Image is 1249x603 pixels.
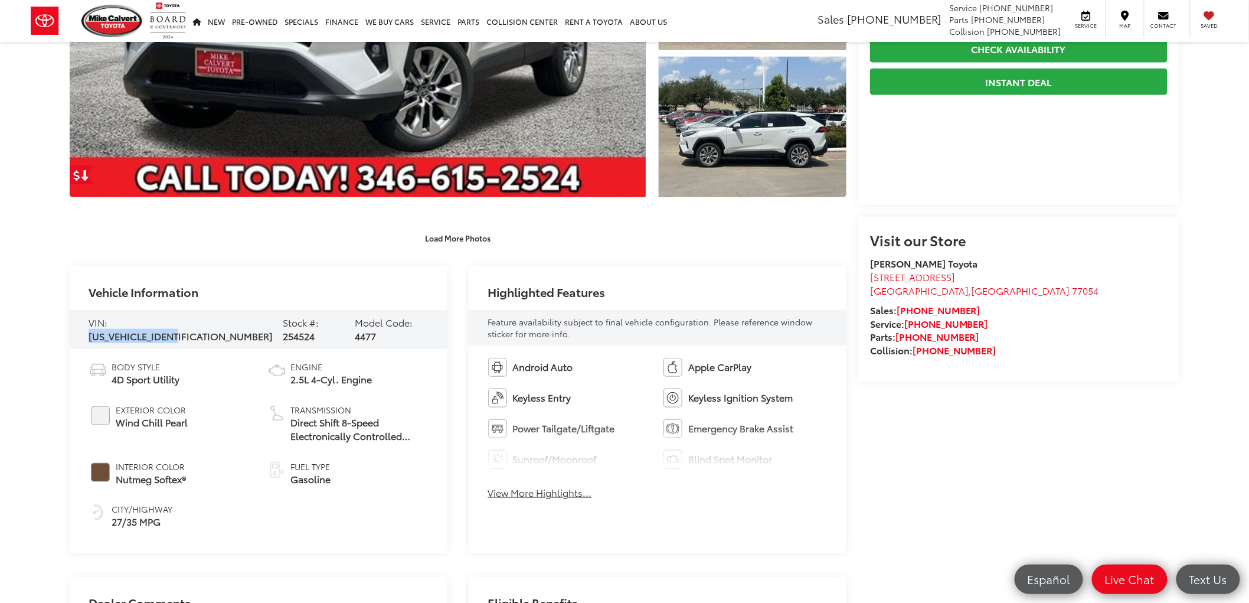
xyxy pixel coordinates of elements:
span: [PHONE_NUMBER] [847,11,941,27]
span: Transmission [290,404,429,416]
button: View More Highlights... [488,486,592,500]
span: Saved [1196,22,1222,30]
span: Service [1073,22,1100,30]
span: [PHONE_NUMBER] [972,14,1045,25]
span: #F3F2F2 [91,406,110,425]
span: Contact [1150,22,1177,30]
span: City/Highway [112,503,172,515]
span: 2.5L 4-Cyl. Engine [290,373,372,386]
img: Fuel Economy [89,503,107,522]
strong: [PERSON_NAME] Toyota [870,256,978,270]
span: Model Code: [355,315,413,329]
a: Expand Photo 3 [659,57,846,198]
span: Español [1022,572,1076,586]
img: Android Auto [488,358,507,377]
span: Body Style [112,361,179,373]
a: [PHONE_NUMBER] [897,303,980,317]
span: [PHONE_NUMBER] [980,2,1054,14]
strong: Sales: [870,303,980,317]
span: [US_VEHICLE_IDENTIFICATION_NUMBER] [89,329,273,343]
button: Load More Photos [417,227,499,248]
span: Sales [818,11,844,27]
h2: Vehicle Information [89,285,198,298]
h2: Visit our Store [870,232,1168,247]
img: Keyless Entry [488,389,507,408]
iframe: Finance Tool [870,101,1168,190]
span: [GEOGRAPHIC_DATA] [972,283,1070,297]
img: Power Tailgate/Liftgate [488,419,507,438]
span: 27/35 MPG [112,515,172,529]
span: 254524 [283,329,315,343]
span: , [870,283,1099,297]
span: Collision [950,25,985,37]
a: [PHONE_NUMBER] [913,343,996,357]
span: VIN: [89,315,107,329]
strong: Service: [870,317,988,330]
img: Mike Calvert Toyota [81,5,144,37]
a: Text Us [1176,565,1240,594]
strong: Parts: [870,330,979,343]
span: Service [950,2,977,14]
span: 4D Sport Utility [112,373,179,386]
h2: Highlighted Features [488,285,606,298]
span: Android Auto [513,360,573,374]
img: Keyless Ignition System [663,389,682,408]
a: Live Chat [1092,565,1168,594]
span: Feature availability subject to final vehicle configuration. Please reference window sticker for ... [488,316,813,340]
span: 77054 [1073,283,1099,297]
span: Interior Color [116,461,186,472]
span: Keyless Entry [513,391,571,405]
span: Text Us [1183,572,1233,586]
a: Get Price Drop Alert [70,165,93,184]
span: Fuel Type [290,461,331,472]
span: Exterior Color [116,404,188,416]
span: Keyless Ignition System [688,391,793,405]
span: Apple CarPlay [688,360,751,374]
span: Direct Shift 8-Speed Electronically Controlled automatic Transmission with intelligence (ECT-i) a... [290,416,429,443]
span: Nutmeg Softex® [116,472,186,486]
img: Apple CarPlay [663,358,682,377]
a: [PHONE_NUMBER] [895,330,979,343]
a: Check Availability [870,35,1168,62]
img: Emergency Brake Assist [663,419,682,438]
a: Instant Deal [870,69,1168,95]
span: [GEOGRAPHIC_DATA] [870,283,969,297]
span: [STREET_ADDRESS] [870,270,955,283]
span: Stock #: [283,315,319,329]
span: Wind Chill Pearl [116,416,188,429]
span: [PHONE_NUMBER] [988,25,1061,37]
strong: Collision: [870,343,996,357]
span: Engine [290,361,372,373]
span: Parts [950,14,969,25]
img: 2025 Toyota RAV4 XLE Premium [656,55,848,199]
a: [PHONE_NUMBER] [904,317,988,330]
span: 4477 [355,329,376,343]
a: [STREET_ADDRESS] [GEOGRAPHIC_DATA],[GEOGRAPHIC_DATA] 77054 [870,270,1099,297]
span: Live Chat [1099,572,1160,586]
a: Español [1015,565,1083,594]
span: Map [1112,22,1138,30]
span: #6F4E37 [91,463,110,482]
span: Gasoline [290,472,331,486]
